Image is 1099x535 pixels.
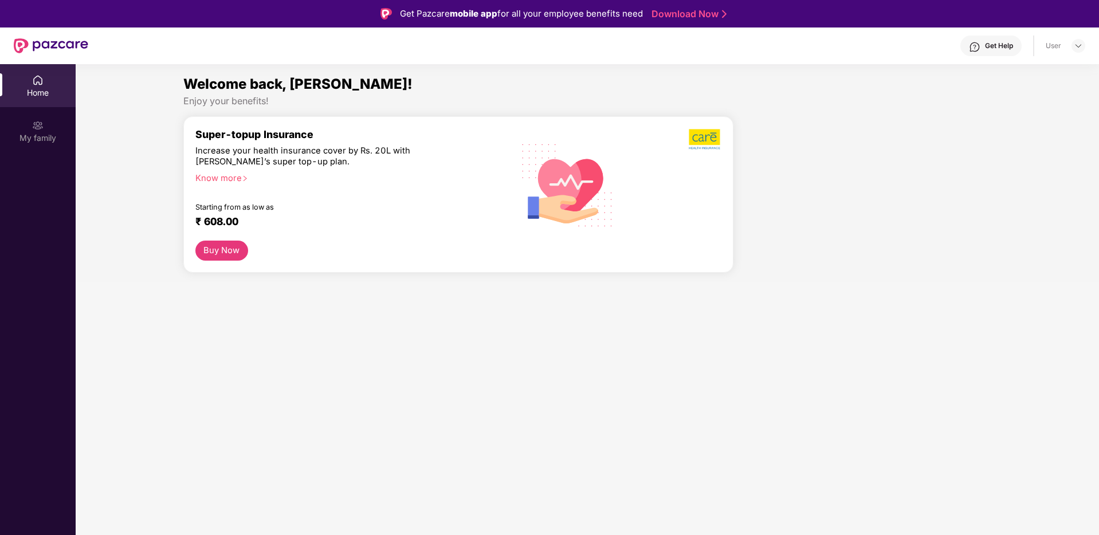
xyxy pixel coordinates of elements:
div: Get Pazcare for all your employee benefits need [400,7,643,21]
img: svg+xml;base64,PHN2ZyB3aWR0aD0iMjAiIGhlaWdodD0iMjAiIHZpZXdCb3g9IjAgMCAyMCAyMCIgZmlsbD0ibm9uZSIgeG... [32,120,44,131]
img: b5dec4f62d2307b9de63beb79f102df3.png [689,128,721,150]
div: Super-topup Insurance [195,128,503,140]
strong: mobile app [450,8,497,19]
div: Increase your health insurance cover by Rs. 20L with [PERSON_NAME]’s super top-up plan. [195,145,453,168]
div: Know more [195,173,496,181]
img: svg+xml;base64,PHN2ZyB4bWxucz0iaHR0cDovL3d3dy53My5vcmcvMjAwMC9zdmciIHhtbG5zOnhsaW5rPSJodHRwOi8vd3... [513,129,622,240]
div: Starting from as low as [195,203,454,211]
img: New Pazcare Logo [14,38,88,53]
div: Enjoy your benefits! [183,95,992,107]
button: Buy Now [195,241,248,261]
img: Logo [380,8,392,19]
img: svg+xml;base64,PHN2ZyBpZD0iSGVscC0zMngzMiIgeG1sbnM9Imh0dHA6Ly93d3cudzMub3JnLzIwMDAvc3ZnIiB3aWR0aD... [969,41,980,53]
div: User [1046,41,1061,50]
div: ₹ 608.00 [195,215,491,229]
a: Download Now [651,8,723,20]
img: svg+xml;base64,PHN2ZyBpZD0iSG9tZSIgeG1sbnM9Imh0dHA6Ly93d3cudzMub3JnLzIwMDAvc3ZnIiB3aWR0aD0iMjAiIG... [32,74,44,86]
div: Get Help [985,41,1013,50]
span: Welcome back, [PERSON_NAME]! [183,76,413,92]
img: Stroke [722,8,727,20]
span: right [242,175,248,182]
img: svg+xml;base64,PHN2ZyBpZD0iRHJvcGRvd24tMzJ4MzIiIHhtbG5zPSJodHRwOi8vd3d3LnczLm9yZy8yMDAwL3N2ZyIgd2... [1074,41,1083,50]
